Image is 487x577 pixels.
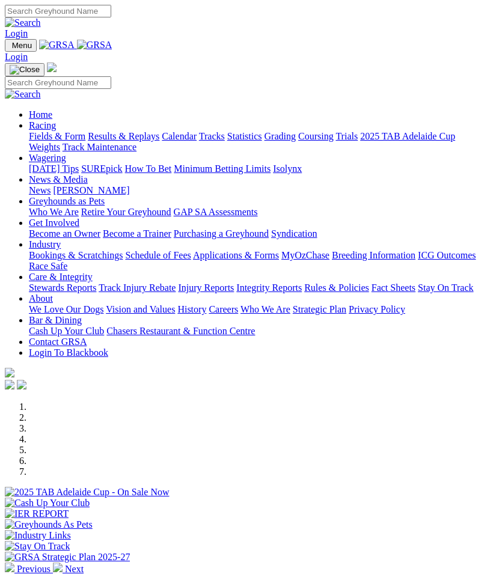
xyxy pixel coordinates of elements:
img: chevron-left-pager-white.svg [5,563,14,572]
a: Fields & Form [29,131,85,141]
a: Login [5,28,28,38]
span: Previous [17,564,51,574]
a: News [29,185,51,195]
img: IER REPORT [5,508,69,519]
a: News & Media [29,174,88,185]
a: We Love Our Dogs [29,304,103,314]
a: History [177,304,206,314]
a: Statistics [227,131,262,141]
a: SUREpick [81,163,122,174]
a: Rules & Policies [304,282,369,293]
a: Trials [335,131,358,141]
a: Tracks [199,131,225,141]
a: Cash Up Your Club [29,326,104,336]
img: Stay On Track [5,541,70,552]
img: chevron-right-pager-white.svg [53,563,63,572]
a: Racing [29,120,56,130]
img: Cash Up Your Club [5,498,90,508]
img: GRSA [77,40,112,50]
a: Isolynx [273,163,302,174]
a: Careers [209,304,238,314]
a: Purchasing a Greyhound [174,228,269,239]
div: Get Involved [29,228,482,239]
div: Greyhounds as Pets [29,207,482,218]
a: Schedule of Fees [125,250,191,260]
img: GRSA [39,40,75,50]
a: How To Bet [125,163,172,174]
div: Bar & Dining [29,326,482,337]
img: Search [5,17,41,28]
a: Retire Your Greyhound [81,207,171,217]
a: Track Maintenance [63,142,136,152]
a: Greyhounds as Pets [29,196,105,206]
a: ICG Outcomes [418,250,476,260]
span: Next [65,564,84,574]
a: Who We Are [240,304,290,314]
a: Coursing [298,131,334,141]
a: Weights [29,142,60,152]
a: Bar & Dining [29,315,82,325]
a: Login [5,52,28,62]
div: About [29,304,482,315]
span: Menu [12,41,32,50]
a: Breeding Information [332,250,415,260]
img: GRSA Strategic Plan 2025-27 [5,552,130,563]
a: Get Involved [29,218,79,228]
img: Greyhounds As Pets [5,519,93,530]
a: Integrity Reports [236,282,302,293]
a: Home [29,109,52,120]
a: Care & Integrity [29,272,93,282]
a: MyOzChase [281,250,329,260]
a: Privacy Policy [349,304,405,314]
input: Search [5,76,111,89]
img: logo-grsa-white.png [47,63,57,72]
a: About [29,293,53,304]
a: Fact Sheets [372,282,415,293]
div: Industry [29,250,482,272]
button: Toggle navigation [5,39,37,52]
a: Injury Reports [178,282,234,293]
a: Race Safe [29,261,67,271]
img: Industry Links [5,530,71,541]
div: Wagering [29,163,482,174]
a: Track Injury Rebate [99,282,176,293]
a: Become a Trainer [103,228,171,239]
a: Become an Owner [29,228,100,239]
img: twitter.svg [17,380,26,389]
a: Syndication [271,228,317,239]
a: Stewards Reports [29,282,96,293]
a: Next [53,564,84,574]
a: [DATE] Tips [29,163,79,174]
a: Vision and Values [106,304,175,314]
img: facebook.svg [5,380,14,389]
input: Search [5,5,111,17]
div: Care & Integrity [29,282,482,293]
button: Toggle navigation [5,63,44,76]
div: News & Media [29,185,482,196]
a: Applications & Forms [193,250,279,260]
a: Login To Blackbook [29,347,108,358]
a: Grading [265,131,296,141]
a: [PERSON_NAME] [53,185,129,195]
a: Who We Are [29,207,79,217]
a: Industry [29,239,61,249]
img: Close [10,65,40,75]
img: logo-grsa-white.png [5,368,14,377]
a: 2025 TAB Adelaide Cup [360,131,455,141]
a: Strategic Plan [293,304,346,314]
a: Wagering [29,153,66,163]
a: Minimum Betting Limits [174,163,271,174]
div: Racing [29,131,482,153]
img: Search [5,89,41,100]
a: Chasers Restaurant & Function Centre [106,326,255,336]
a: Stay On Track [418,282,473,293]
a: Contact GRSA [29,337,87,347]
a: GAP SA Assessments [174,207,258,217]
a: Results & Replays [88,131,159,141]
a: Calendar [162,131,197,141]
img: 2025 TAB Adelaide Cup - On Sale Now [5,487,170,498]
a: Bookings & Scratchings [29,250,123,260]
a: Previous [5,564,53,574]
